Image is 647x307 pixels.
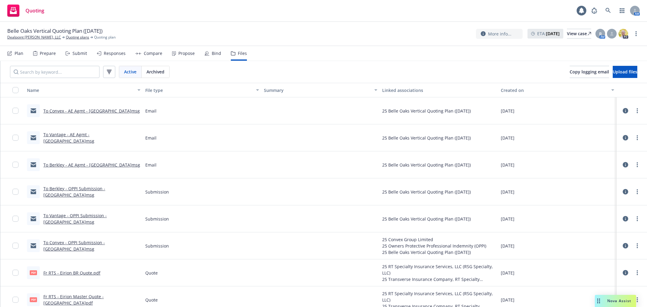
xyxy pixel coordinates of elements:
[546,31,560,36] strong: [DATE]
[27,87,134,93] div: Name
[613,69,637,75] span: Upload files
[382,243,486,249] div: 25 Owners Protective Professional Indemnity (OPPI)
[12,243,19,249] input: Toggle Row Selected
[12,87,19,93] input: Select all
[145,135,157,141] span: Email
[43,213,107,225] a: To Vantage - OPPI Submission - [GEOGRAPHIC_DATA]msg
[12,297,19,303] input: Toggle Row Selected
[94,35,116,40] span: Quoting plan
[145,189,169,195] span: Submission
[501,297,514,303] span: [DATE]
[43,270,100,276] a: Fr RTS - Eirion BR Quote.pdf
[382,162,471,168] div: 25 Belle Oaks Vertical Quoting Plan ([DATE])
[7,35,61,40] a: Dealpoint [PERSON_NAME], LLC
[595,295,602,307] div: Drag to move
[43,294,104,306] a: Fr RTS - Eirion Master Quote - [GEOGRAPHIC_DATA]pdf
[570,69,609,75] span: Copy logging email
[595,295,636,307] button: Nova Assist
[501,87,608,93] div: Created on
[634,134,641,141] a: more
[476,29,523,39] button: More info...
[599,31,602,37] span: R
[501,135,514,141] span: [DATE]
[43,132,94,144] a: To Vantage - AE Agmt - [GEOGRAPHIC_DATA]msg
[382,135,471,141] div: 25 Belle Oaks Vertical Quoting Plan ([DATE])
[501,108,514,114] span: [DATE]
[12,135,19,141] input: Toggle Row Selected
[238,51,247,56] div: Files
[634,242,641,249] a: more
[380,83,498,97] button: Linked associations
[634,215,641,222] a: more
[145,270,158,276] span: Quote
[501,243,514,249] span: [DATE]
[382,263,496,276] div: 25 RT Specialty Insurance Services, LLC (RSG Specialty, LLC)
[25,83,143,97] button: Name
[567,29,591,38] div: View case
[12,216,19,222] input: Toggle Row Selected
[501,270,514,276] span: [DATE]
[15,51,23,56] div: Plan
[613,66,637,78] button: Upload files
[488,31,511,37] span: More info...
[382,216,471,222] div: 25 Belle Oaks Vertical Quoting Plan ([DATE])
[634,296,641,303] a: more
[10,66,99,78] input: Search by keyword...
[588,5,600,17] a: Report a Bug
[501,162,514,168] span: [DATE]
[537,30,560,37] span: ETA :
[12,270,19,276] input: Toggle Row Selected
[145,243,169,249] span: Submission
[145,162,157,168] span: Email
[632,30,640,37] a: more
[30,297,37,302] span: pdf
[634,161,641,168] a: more
[567,29,591,39] a: View case
[501,189,514,195] span: [DATE]
[43,108,140,114] a: To Convex - AE Agmt - [GEOGRAPHIC_DATA]msg
[602,5,614,17] a: Search
[616,5,628,17] a: Switch app
[145,108,157,114] span: Email
[264,87,371,93] div: Summary
[145,87,252,93] div: File type
[382,108,471,114] div: 25 Belle Oaks Vertical Quoting Plan ([DATE])
[7,27,103,35] span: Belle Oaks Vertical Quoting Plan ([DATE])
[143,83,261,97] button: File type
[382,290,496,303] div: 25 RT Specialty Insurance Services, LLC (RSG Specialty, LLC)
[104,51,126,56] div: Responses
[382,249,486,255] div: 25 Belle Oaks Vertical Quoting Plan ([DATE])
[72,51,87,56] div: Submit
[634,188,641,195] a: more
[618,29,628,39] img: photo
[145,297,158,303] span: Quote
[66,35,89,40] a: Quoting plans
[212,51,221,56] div: Bind
[261,83,380,97] button: Summary
[570,66,609,78] button: Copy logging email
[178,51,195,56] div: Propose
[43,240,105,252] a: To Convex - OPPI Submission - [GEOGRAPHIC_DATA]msg
[25,8,44,13] span: Quoting
[12,189,19,195] input: Toggle Row Selected
[382,87,496,93] div: Linked associations
[501,216,514,222] span: [DATE]
[5,2,47,19] a: Quoting
[382,189,471,195] div: 25 Belle Oaks Vertical Quoting Plan ([DATE])
[382,236,486,243] div: 25 Convex Group Limited
[147,69,164,75] span: Archived
[43,162,140,168] a: To Berkley - AE Agmt - [GEOGRAPHIC_DATA]msg
[498,83,617,97] button: Created on
[144,51,162,56] div: Compare
[634,269,641,276] a: more
[30,270,37,275] span: pdf
[12,108,19,114] input: Toggle Row Selected
[607,298,631,303] span: Nova Assist
[12,162,19,168] input: Toggle Row Selected
[382,276,496,282] div: 25 Transverse Insurance Company, RT Specialty Insurance Services, LLC (RSG Specialty, LLC), MS Tr...
[40,51,56,56] div: Prepare
[124,69,136,75] span: Active
[634,107,641,114] a: more
[145,216,169,222] span: Submission
[43,186,105,198] a: To Berkley - OPPI Submission - [GEOGRAPHIC_DATA]msg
